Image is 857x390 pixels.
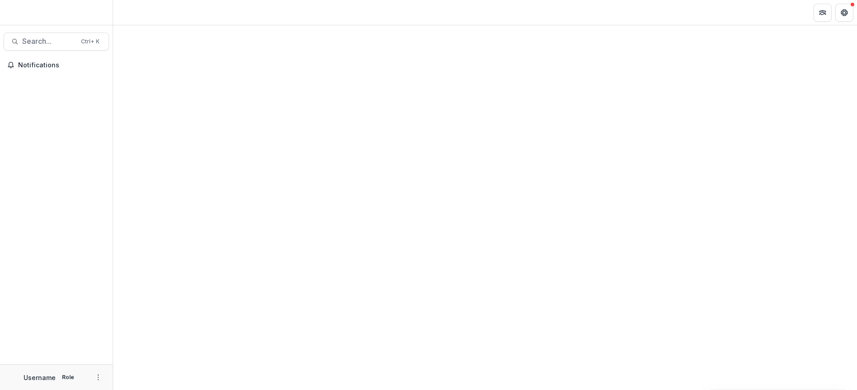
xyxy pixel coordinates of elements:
p: Role [59,373,77,381]
button: Search... [4,33,109,51]
span: Search... [22,37,76,46]
button: Get Help [835,4,853,22]
p: Username [24,373,56,382]
button: Notifications [4,58,109,72]
button: Partners [814,4,832,22]
button: More [93,372,104,383]
span: Notifications [18,61,105,69]
div: Ctrl + K [79,37,101,47]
